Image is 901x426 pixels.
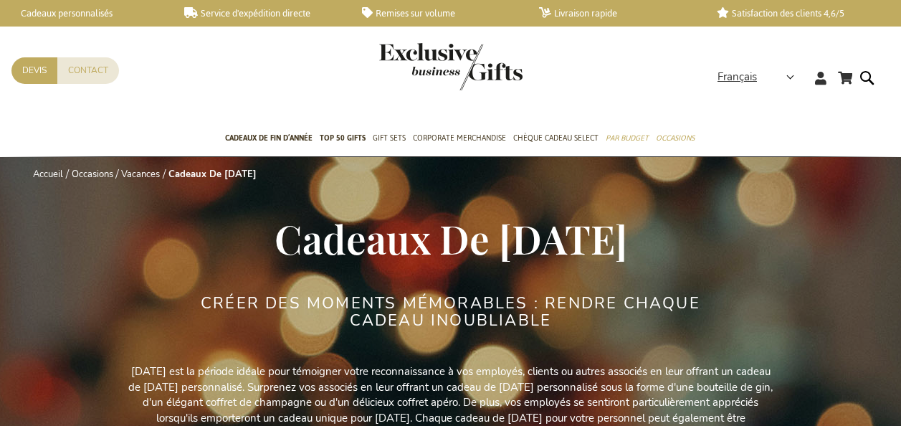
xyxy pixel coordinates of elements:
span: Gift Sets [373,131,406,146]
span: TOP 50 Gifts [320,131,366,146]
span: Cadeaux De [DATE] [275,212,627,265]
a: Cadeaux personnalisés [7,7,161,19]
a: Chèque Cadeau Select [513,121,599,157]
a: Par budget [606,121,649,157]
a: Satisfaction des clients 4,6/5 [717,7,871,19]
span: Par budget [606,131,649,146]
img: Exclusive Business gifts logo [379,43,523,90]
a: Livraison rapide [539,7,693,19]
span: Corporate Merchandise [413,131,506,146]
a: Service d'expédition directe [184,7,338,19]
a: Devis [11,57,57,84]
a: TOP 50 Gifts [320,121,366,157]
span: Français [718,69,757,85]
a: Gift Sets [373,121,406,157]
a: Accueil [33,168,63,181]
span: Chèque Cadeau Select [513,131,599,146]
a: Remises sur volume [362,7,516,19]
a: store logo [379,43,451,90]
a: Cadeaux de fin d’année [225,121,313,157]
a: Vacances [121,168,160,181]
strong: Cadeaux De [DATE] [168,168,257,181]
span: Cadeaux de fin d’année [225,131,313,146]
a: Corporate Merchandise [413,121,506,157]
a: Occasions [72,168,113,181]
h2: CRÉER DES MOMENTS MÉMORABLES : RENDRE CHAQUE CADEAU INOUBLIABLE [182,295,720,329]
span: Occasions [656,131,695,146]
a: Contact [57,57,119,84]
a: Occasions [656,121,695,157]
